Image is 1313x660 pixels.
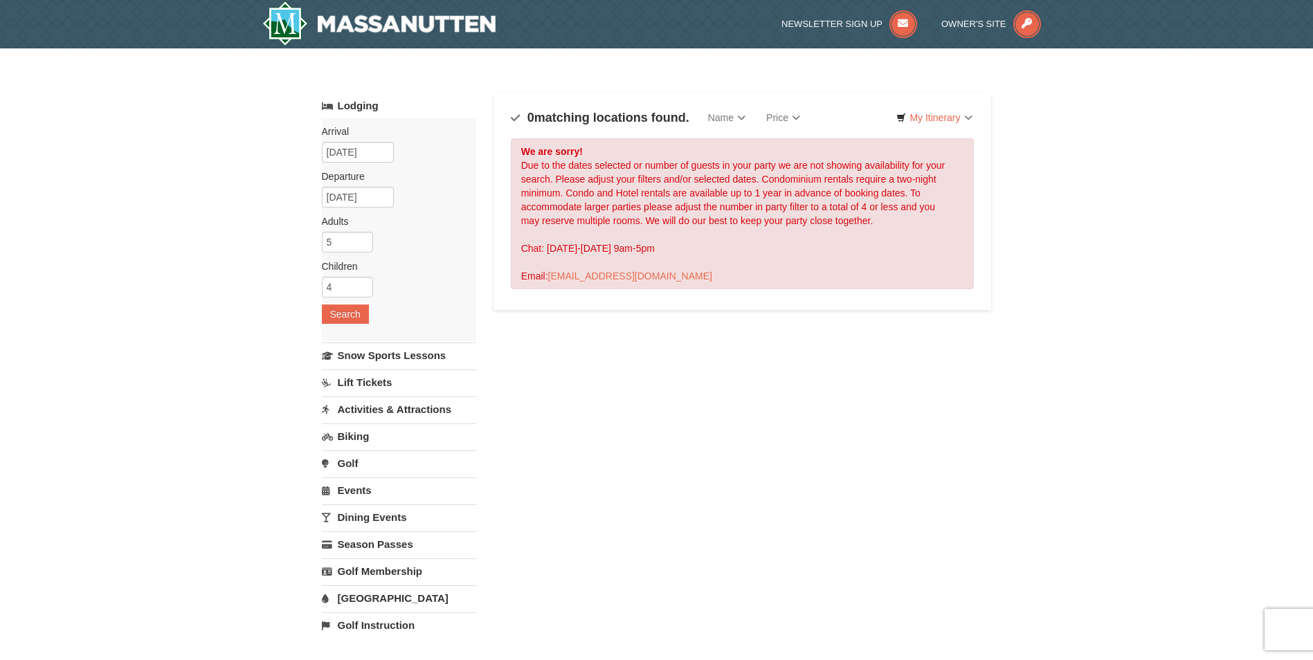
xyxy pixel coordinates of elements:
button: Search [322,304,369,324]
a: Golf [322,450,476,476]
a: Snow Sports Lessons [322,342,476,368]
a: Owner's Site [941,19,1041,29]
label: Arrival [322,125,466,138]
a: Events [322,477,476,503]
label: Children [322,259,466,273]
label: Departure [322,169,466,183]
a: [GEOGRAPHIC_DATA] [322,585,476,611]
span: Newsletter Sign Up [781,19,882,29]
a: Golf Instruction [322,612,476,638]
a: Name [698,104,756,131]
span: 0 [527,111,534,125]
a: Price [756,104,811,131]
div: Due to the dates selected or number of guests in your party we are not showing availability for y... [511,138,975,289]
a: Golf Membership [322,558,476,584]
h4: matching locations found. [511,111,689,125]
a: Massanutten Resort [262,1,496,46]
a: [EMAIL_ADDRESS][DOMAIN_NAME] [548,271,712,282]
a: My Itinerary [887,107,981,128]
a: Dining Events [322,504,476,530]
span: Owner's Site [941,19,1006,29]
a: Biking [322,423,476,449]
a: Newsletter Sign Up [781,19,917,29]
a: Activities & Attractions [322,396,476,422]
strong: We are sorry! [521,146,583,157]
label: Adults [322,214,466,228]
img: Massanutten Resort Logo [262,1,496,46]
a: Lift Tickets [322,369,476,395]
a: Lodging [322,93,476,118]
a: Season Passes [322,531,476,557]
